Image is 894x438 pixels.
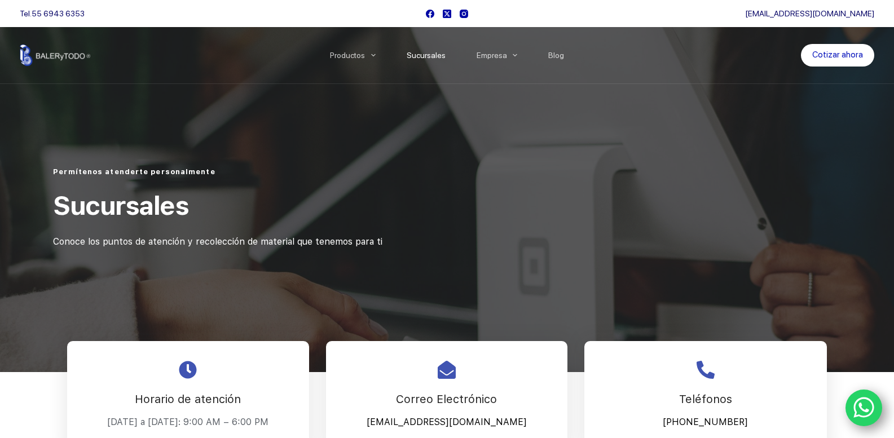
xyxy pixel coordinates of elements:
a: [EMAIL_ADDRESS][DOMAIN_NAME] [745,9,874,18]
span: Permítenos atenderte personalmente [53,167,215,176]
a: 55 6943 6353 [32,9,85,18]
a: Facebook [426,10,434,18]
p: [EMAIL_ADDRESS][DOMAIN_NAME] [340,414,553,431]
p: [PHONE_NUMBER] [598,414,813,431]
span: Horario de atención [135,392,241,406]
a: Instagram [460,10,468,18]
span: [DATE] a [DATE]: 9:00 AM – 6:00 PM [107,417,268,427]
span: Teléfonos [679,392,732,406]
span: Tel. [20,9,85,18]
img: Balerytodo [20,45,90,66]
span: Conoce los puntos de atención y recolección de material que tenemos para ti [53,236,382,247]
a: Cotizar ahora [801,44,874,67]
a: WhatsApp [845,390,883,427]
nav: Menu Principal [314,27,580,83]
a: X (Twitter) [443,10,451,18]
span: Sucursales [53,190,188,221]
span: Correo Electrónico [396,392,497,406]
